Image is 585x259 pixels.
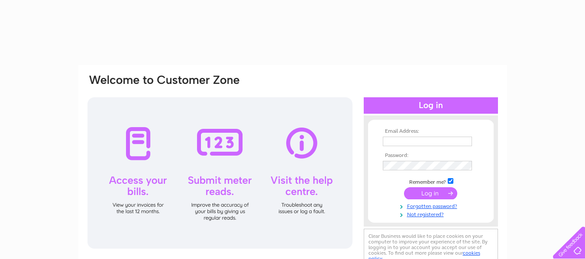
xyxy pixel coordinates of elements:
[381,153,481,159] th: Password:
[383,201,481,210] a: Forgotten password?
[404,187,457,199] input: Submit
[381,177,481,185] td: Remember me?
[381,128,481,134] th: Email Address:
[383,210,481,218] a: Not registered?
